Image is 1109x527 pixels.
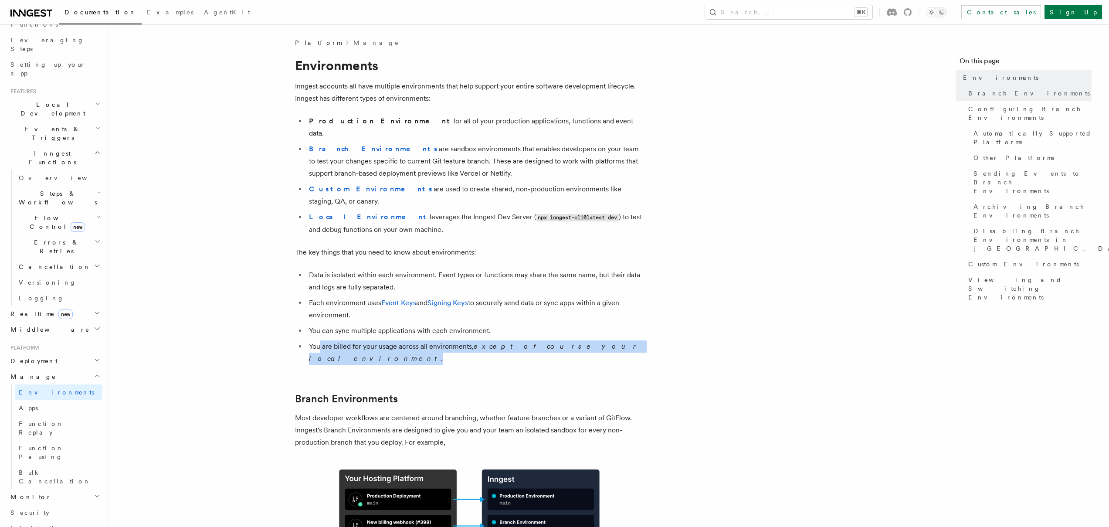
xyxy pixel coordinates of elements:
span: Automatically Supported Platforms [973,129,1092,146]
span: Custom Environments [968,260,1079,269]
span: Versioning [19,279,76,286]
kbd: ⌘K [855,8,867,17]
p: Inngest accounts all have multiple environments that help support your entire software developmen... [295,80,644,105]
span: Logging [19,295,64,302]
span: Environments [19,389,94,396]
a: Configuring Branch Environments [965,101,1092,126]
a: Custom Environments [309,185,434,193]
a: Signing Keys [427,299,468,307]
span: Configuring Branch Environments [968,105,1092,122]
li: are sandbox environments that enables developers on your team to test your changes specific to cu... [306,143,644,180]
a: Local Environment [309,213,430,221]
a: Apps [15,400,102,416]
button: Local Development [7,97,102,121]
span: Overview [19,174,109,181]
a: Bulk Cancellation [15,465,102,489]
a: Manage [353,38,400,47]
a: AgentKit [199,3,255,24]
a: Other Platforms [970,150,1092,166]
a: Versioning [15,275,102,290]
h4: On this page [960,56,1092,70]
button: Deployment [7,353,102,369]
span: Leveraging Steps [10,37,84,52]
a: Function Replay [15,416,102,440]
span: Documentation [64,9,136,16]
a: Security [7,505,102,520]
span: new [71,222,85,232]
span: Environments [963,73,1038,82]
span: Archiving Branch Environments [973,202,1092,220]
span: Security [10,509,49,516]
span: Realtime [7,309,73,318]
a: Branch Environments [309,145,439,153]
a: Function Pausing [15,440,102,465]
a: Logging [15,290,102,306]
a: Viewing and Switching Environments [965,272,1092,305]
button: Search...⌘K [705,5,872,19]
a: Event Keys [381,299,416,307]
li: Each environment uses and to securely send data or sync apps within a given environment. [306,297,644,321]
span: Examples [147,9,193,16]
span: Deployment [7,357,58,365]
div: Inngest Functions [7,170,102,306]
button: Inngest Functions [7,146,102,170]
h1: Environments [295,58,644,73]
button: Realtimenew [7,306,102,322]
a: Custom Environments [965,256,1092,272]
p: The key things that you need to know about environments: [295,246,644,258]
span: Platform [295,38,341,47]
a: Leveraging Steps [7,32,102,57]
span: Inngest Functions [7,149,94,167]
em: except of course your local environment [309,342,640,363]
li: Data is isolated within each environment. Event types or functions may share the same name, but t... [306,269,644,293]
a: Contact sales [961,5,1041,19]
span: Setting up your app [10,61,85,77]
span: Flow Control [15,214,96,231]
span: Bulk Cancellation [19,469,91,485]
button: Toggle dark mode [926,7,947,17]
button: Monitor [7,489,102,505]
li: for all of your production applications, functions and event data. [306,115,644,139]
button: Errors & Retries [15,235,102,259]
a: Automatically Supported Platforms [970,126,1092,150]
a: Sending Events to Branch Environments [970,166,1092,199]
button: Flow Controlnew [15,210,102,235]
a: Environments [15,384,102,400]
button: Steps & Workflows [15,186,102,210]
span: Function Replay [19,420,64,436]
a: Examples [142,3,199,24]
strong: Production Environment [309,117,453,125]
span: AgentKit [204,9,250,16]
li: leverages the Inngest Dev Server ( ) to test and debug functions on your own machine. [306,211,644,236]
a: Archiving Branch Environments [970,199,1092,223]
a: Sign Up [1045,5,1102,19]
span: Local Development [7,100,95,118]
a: Branch Environments [965,85,1092,101]
span: Monitor [7,493,51,501]
code: npx inngest-cli@latest dev [536,214,619,221]
span: Features [7,88,36,95]
button: Manage [7,369,102,384]
span: Sending Events to Branch Environments [973,169,1092,195]
span: new [58,309,73,319]
span: Manage [7,372,56,381]
span: Steps & Workflows [15,189,97,207]
li: You can sync multiple applications with each environment. [306,325,644,337]
span: Errors & Retries [15,238,95,255]
span: Function Pausing [19,445,64,460]
a: Environments [960,70,1092,85]
span: Other Platforms [973,153,1054,162]
li: You are billed for your usage across all environments, . [306,340,644,365]
span: Viewing and Switching Environments [968,275,1092,302]
div: Manage [7,384,102,489]
a: Branch Environments [295,393,398,405]
li: are used to create shared, non-production environments like staging, QA, or canary. [306,183,644,207]
p: Most developer workflows are centered around branching, whether feature branches or a variant of ... [295,412,644,449]
a: Overview [15,170,102,186]
button: Events & Triggers [7,121,102,146]
button: Middleware [7,322,102,337]
button: Cancellation [15,259,102,275]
